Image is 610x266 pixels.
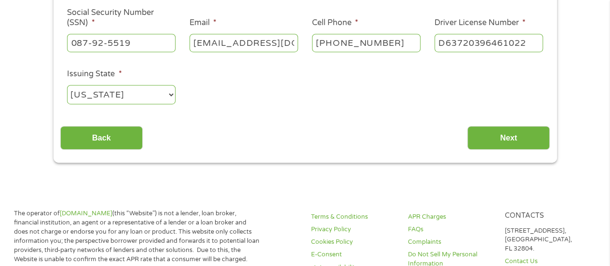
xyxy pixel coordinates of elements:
label: Cell Phone [312,18,358,28]
a: E-Consent [311,250,396,259]
h4: Contacts [505,211,590,221]
a: FAQs [408,225,493,234]
input: (541) 754-3010 [312,34,420,52]
input: john@gmail.com [190,34,298,52]
label: Social Security Number (SSN) [67,8,176,28]
a: Complaints [408,238,493,247]
a: Terms & Conditions [311,212,396,222]
p: The operator of (this “Website”) is not a lender, loan broker, financial institution, an agent or... [14,209,262,264]
label: Driver License Number [434,18,526,28]
input: Next [467,126,550,150]
a: [DOMAIN_NAME] [60,210,112,217]
input: 078-05-1120 [67,34,176,52]
a: Contact Us [505,257,590,266]
input: Back [60,126,143,150]
a: Cookies Policy [311,238,396,247]
label: Email [190,18,217,28]
label: Issuing State [67,69,122,79]
a: APR Charges [408,212,493,222]
a: Privacy Policy [311,225,396,234]
p: [STREET_ADDRESS], [GEOGRAPHIC_DATA], FL 32804. [505,226,590,254]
